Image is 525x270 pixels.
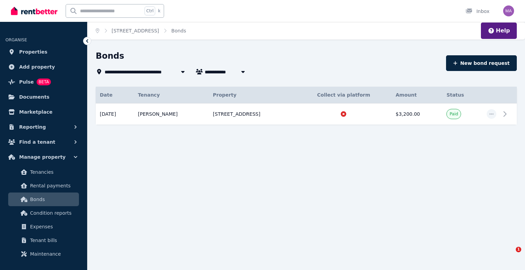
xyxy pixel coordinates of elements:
a: Rental payments [8,179,79,193]
span: ORGANISE [5,38,27,42]
nav: Breadcrumb [87,22,194,40]
span: Ctrl [145,6,155,15]
a: Marketplace [5,105,82,119]
a: Expenses [8,220,79,233]
span: k [158,8,160,14]
img: Michael Adams [503,5,514,16]
span: Documents [19,93,50,101]
span: [DATE] [100,111,116,117]
span: BETA [37,79,51,85]
a: Properties [5,45,82,59]
td: $3,200.00 [392,103,443,125]
span: Expenses [30,223,76,231]
span: Date [100,91,112,98]
button: Help [488,27,510,35]
a: Tenant bills [8,233,79,247]
a: Add property [5,60,82,74]
button: New bond request [446,55,517,71]
span: Marketplace [19,108,52,116]
span: Reporting [19,123,46,131]
iframe: Intercom live chat [502,247,518,263]
th: Property [209,87,296,103]
th: Status [442,87,483,103]
a: Tenancies [8,165,79,179]
span: 1 [516,247,521,252]
td: [PERSON_NAME] [134,103,209,125]
a: Condition reports [8,206,79,220]
a: PulseBETA [5,75,82,89]
th: Amount [392,87,443,103]
th: Collect via platform [296,87,391,103]
span: Tenant bills [30,236,76,244]
span: Add property [19,63,55,71]
div: Inbox [466,8,489,15]
button: Reporting [5,120,82,134]
td: [STREET_ADDRESS] [209,103,296,125]
th: Tenancy [134,87,209,103]
span: Pulse [19,78,34,86]
a: [STREET_ADDRESS] [112,28,159,33]
span: Bonds [30,195,76,203]
a: Documents [5,90,82,104]
a: Bonds [8,193,79,206]
span: Manage property [19,153,66,161]
span: Tenancies [30,168,76,176]
span: Properties [19,48,48,56]
a: Maintenance [8,247,79,261]
span: Condition reports [30,209,76,217]
img: RentBetter [11,6,57,16]
a: Bonds [171,28,186,33]
span: Rental payments [30,182,76,190]
h1: Bonds [96,51,124,61]
button: Find a tenant [5,135,82,149]
span: Maintenance [30,250,76,258]
button: Manage property [5,150,82,164]
span: Paid [449,111,458,117]
span: Find a tenant [19,138,55,146]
